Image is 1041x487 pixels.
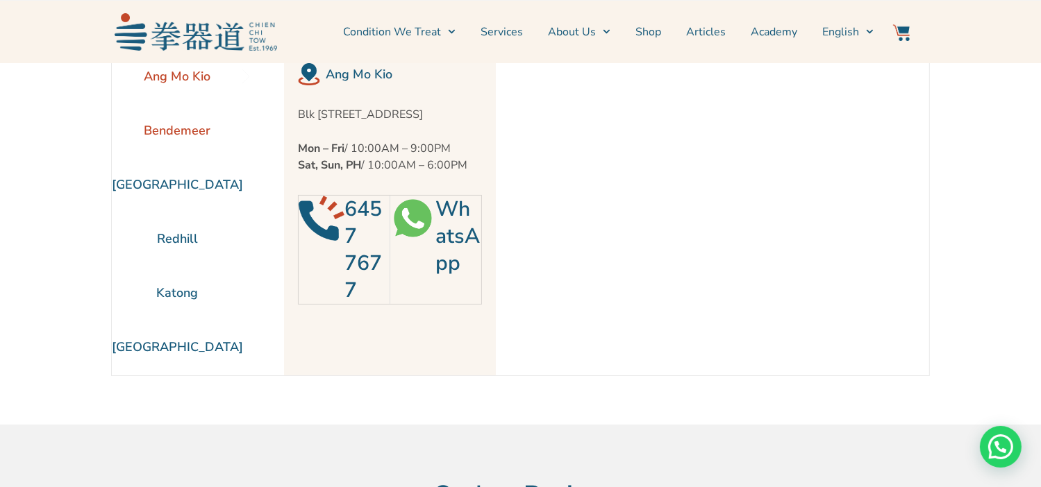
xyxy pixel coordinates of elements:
[298,157,361,173] strong: Sat, Sun, PH
[298,141,344,156] strong: Mon – Fri
[635,15,661,49] a: Shop
[822,15,874,49] a: English
[686,15,726,49] a: Articles
[298,106,482,123] p: Blk [STREET_ADDRESS]
[893,24,910,41] img: Website Icon-03
[751,15,797,49] a: Academy
[435,195,480,277] a: WhatsApp
[343,15,456,49] a: Condition We Treat
[344,195,382,305] a: 6457 7677
[496,49,889,375] iframe: Chien Chi Tow Healthcare Ang Mo Kio
[548,15,610,49] a: About Us
[822,24,859,40] span: English
[298,140,482,173] p: / 10:00AM – 9:00PM / 10:00AM – 6:00PM
[326,65,482,84] h2: Ang Mo Kio
[481,15,523,49] a: Services
[284,15,874,49] nav: Menu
